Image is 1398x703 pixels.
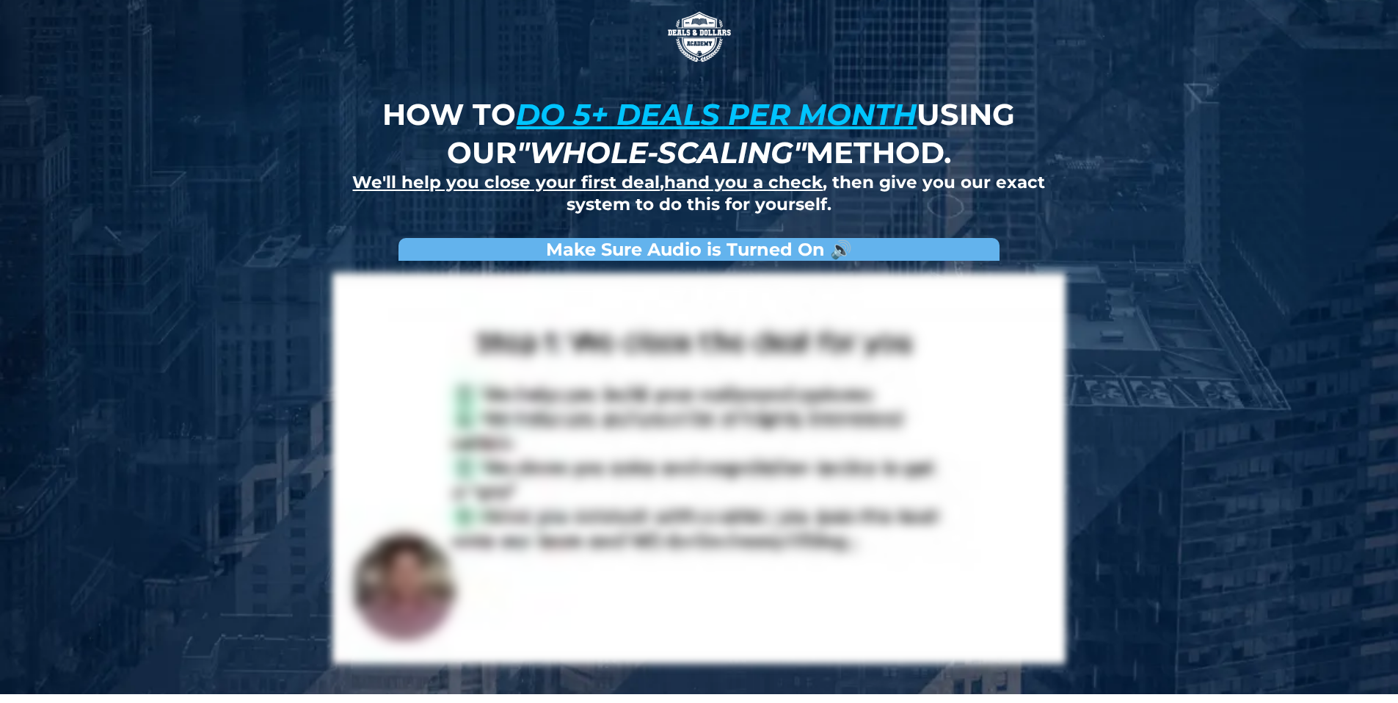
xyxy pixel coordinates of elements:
[382,96,1015,170] strong: How to using our method.
[516,96,917,132] u: do 5+ deals per month
[664,172,823,192] u: hand you a check
[352,172,660,192] u: We'll help you close your first deal
[517,134,806,170] em: "whole-scaling"
[352,172,1045,214] strong: , , then give you our exact system to do this for yourself.
[546,239,852,260] strong: Make Sure Audio is Turned On 🔊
